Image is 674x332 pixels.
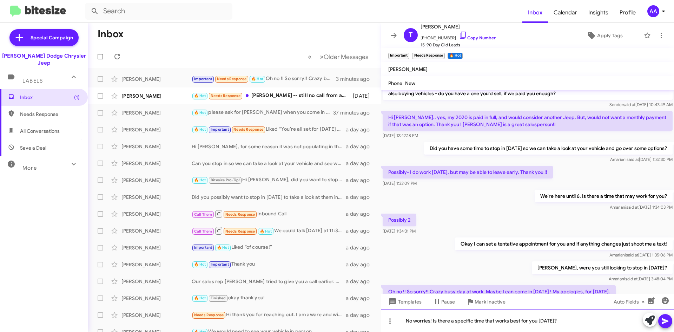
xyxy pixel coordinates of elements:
[192,160,346,167] div: Can you stop in so we can take a look at your vehicle and see what we can do?
[627,157,639,162] span: said at
[324,53,368,61] span: Older Messages
[121,109,192,116] div: [PERSON_NAME]
[260,229,272,234] span: 🔥 Hot
[194,178,206,182] span: 🔥 Hot
[251,77,263,81] span: 🔥 Hot
[349,92,375,99] div: [DATE]
[31,34,73,41] span: Special Campaign
[626,204,639,210] span: said at
[346,126,375,133] div: a day ago
[194,212,212,217] span: Call Them
[336,76,375,83] div: 3 minutes ago
[211,296,226,300] span: Finished
[346,278,375,285] div: a day ago
[194,245,212,250] span: Important
[74,94,80,101] span: (1)
[383,285,616,298] p: Oh no !! So sorry!! Crazy busy day at work. Maybe I can come in [DATE] ! My apologies, for [DATE].
[532,261,673,274] p: [PERSON_NAME], were you still looking to stop in [DATE]?
[388,66,428,72] span: [PERSON_NAME]
[192,260,346,268] div: Thank you
[346,210,375,217] div: a day ago
[192,226,346,235] div: We could talk [DATE] at 11:30 to discuss options.
[192,278,346,285] div: Our sales rep [PERSON_NAME] tried to give you a call earlier. He can be reached at [PHONE_NUMBER]
[192,243,346,252] div: Liked “of course!”
[121,278,192,285] div: [PERSON_NAME]
[625,276,637,281] span: said at
[409,30,413,41] span: T
[225,229,255,234] span: Needs Response
[346,261,375,268] div: a day ago
[233,127,263,132] span: Needs Response
[192,294,346,302] div: okay thank you!
[448,53,463,59] small: 🔥 Hot
[388,53,409,59] small: Important
[211,178,240,182] span: Bitesize Pro-Tip!
[383,214,416,226] p: Possibly 2
[192,109,333,117] div: please ask for [PERSON_NAME] when you come in [DATE]
[194,229,212,234] span: Call Them
[320,52,324,61] span: »
[614,2,641,23] a: Profile
[192,194,346,201] div: Did you possibly want to stop in [DATE] to take a look at them in person?
[308,52,312,61] span: «
[194,127,206,132] span: 🔥 Hot
[192,92,349,100] div: [PERSON_NAME] -- still no call from anyone. [DATE] my car will have been in the shop, unusable, f...
[194,296,206,300] span: 🔥 Hot
[381,295,427,308] button: Templates
[121,76,192,83] div: [PERSON_NAME]
[383,111,673,131] p: Hi [PERSON_NAME].. yes, my 2020 is paid in full, and would consider another Jeep. But, would not ...
[608,295,653,308] button: Auto Fields
[475,295,505,308] span: Mark Inactive
[192,176,346,184] div: Hi [PERSON_NAME], did you want to stop in this weekend?
[20,111,80,118] span: Needs Response
[192,125,346,134] div: Liked “You're all set for [DATE] at 5! please ask for [PERSON_NAME] when you come in”
[22,165,37,171] span: More
[346,177,375,184] div: a day ago
[346,194,375,201] div: a day ago
[121,227,192,234] div: [PERSON_NAME]
[194,93,206,98] span: 🔥 Hot
[194,77,212,81] span: Important
[387,295,422,308] span: Templates
[383,228,416,234] span: [DATE] 1:34:31 PM
[535,190,673,202] p: We're here until 6. Is there a time that may work for you?
[421,31,496,41] span: [PHONE_NUMBER]
[121,126,192,133] div: [PERSON_NAME]
[346,143,375,150] div: a day ago
[304,50,316,64] button: Previous
[614,295,647,308] span: Auto Fields
[609,102,673,107] span: Sender [DATE] 10:47:49 AM
[421,22,496,31] span: [PERSON_NAME]
[121,194,192,201] div: [PERSON_NAME]
[192,311,346,319] div: Hi thank you for reaching out. I am aware and will be turning the car in at the end as I no longe...
[623,102,635,107] span: said at
[461,295,511,308] button: Mark Inactive
[641,5,666,17] button: AA
[412,53,444,59] small: Needs Response
[346,160,375,167] div: a day ago
[455,237,673,250] p: Okay I can set a tentative appointment for you and if anything changes just shoot me a text!
[121,92,192,99] div: [PERSON_NAME]
[194,110,206,115] span: 🔥 Hot
[22,78,43,84] span: Labels
[121,143,192,150] div: [PERSON_NAME]
[304,50,372,64] nav: Page navigation example
[346,312,375,319] div: a day ago
[9,29,79,46] a: Special Campaign
[20,128,60,135] span: All Conversations
[626,252,638,258] span: said at
[121,160,192,167] div: [PERSON_NAME]
[225,212,255,217] span: Needs Response
[20,94,80,101] span: Inbox
[583,2,614,23] a: Insights
[609,276,673,281] span: Amariani [DATE] 3:48:04 PM
[424,142,673,155] p: Did you have some time to stop in [DATE] so we can take a look at your vehicle and go over some o...
[405,80,415,86] span: New
[121,261,192,268] div: [PERSON_NAME]
[20,144,46,151] span: Save a Deal
[194,313,224,317] span: Needs Response
[192,143,346,150] div: Hi [PERSON_NAME], for some reason it was not populating in the system but the destoyer [PERSON_NA...
[121,295,192,302] div: [PERSON_NAME]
